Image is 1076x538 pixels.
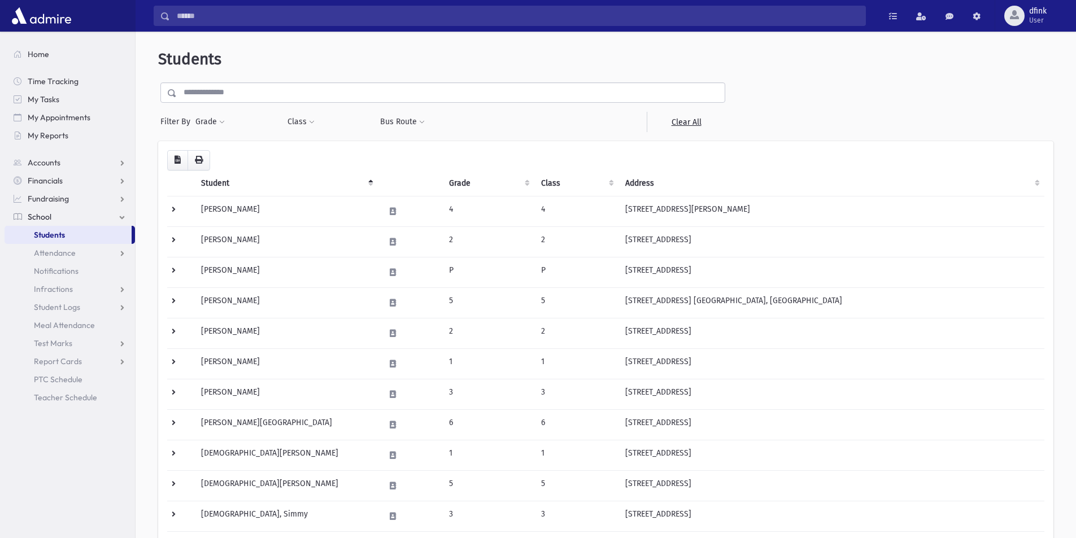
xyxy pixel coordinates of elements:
img: AdmirePro [9,5,74,27]
th: Student: activate to sort column descending [194,170,377,196]
td: 3 [534,379,619,409]
span: Accounts [28,158,60,168]
td: 2 [534,318,619,348]
td: [DEMOGRAPHIC_DATA][PERSON_NAME] [194,440,377,470]
td: 1 [442,440,534,470]
a: Notifications [5,262,135,280]
td: [STREET_ADDRESS] [618,470,1044,501]
span: Test Marks [34,338,72,348]
span: Filter By [160,116,195,128]
span: Student Logs [34,302,80,312]
button: Bus Route [380,112,425,132]
a: Meal Attendance [5,316,135,334]
td: 5 [534,287,619,318]
a: Accounts [5,154,135,172]
td: 5 [534,470,619,501]
a: Financials [5,172,135,190]
a: Home [5,45,135,63]
span: Fundraising [28,194,69,204]
th: Class: activate to sort column ascending [534,170,619,196]
button: Class [287,112,315,132]
td: [PERSON_NAME][GEOGRAPHIC_DATA] [194,409,377,440]
td: [PERSON_NAME] [194,287,377,318]
span: Infractions [34,284,73,294]
th: Address: activate to sort column ascending [618,170,1044,196]
a: Infractions [5,280,135,298]
span: My Appointments [28,112,90,123]
td: [STREET_ADDRESS] [618,409,1044,440]
td: [STREET_ADDRESS][PERSON_NAME] [618,196,1044,226]
a: Clear All [647,112,725,132]
td: 2 [442,318,534,348]
span: Teacher Schedule [34,392,97,403]
button: Print [188,150,210,170]
a: My Reports [5,126,135,145]
input: Search [170,6,865,26]
td: 1 [442,348,534,379]
a: Teacher Schedule [5,388,135,406]
td: 2 [534,226,619,257]
span: Students [34,230,65,240]
a: Students [5,226,132,244]
span: Home [28,49,49,59]
td: 1 [534,348,619,379]
span: Financials [28,176,63,186]
span: My Reports [28,130,68,141]
td: 5 [442,470,534,501]
td: [PERSON_NAME] [194,318,377,348]
td: [STREET_ADDRESS] [618,440,1044,470]
button: Grade [195,112,225,132]
td: 6 [534,409,619,440]
span: dfink [1029,7,1047,16]
td: 6 [442,409,534,440]
span: Time Tracking [28,76,79,86]
td: P [534,257,619,287]
td: [STREET_ADDRESS] [GEOGRAPHIC_DATA], [GEOGRAPHIC_DATA] [618,287,1044,318]
span: Notifications [34,266,79,276]
td: [STREET_ADDRESS] [618,257,1044,287]
span: My Tasks [28,94,59,104]
td: [PERSON_NAME] [194,226,377,257]
td: 2 [442,226,534,257]
td: [PERSON_NAME] [194,196,377,226]
td: 3 [442,501,534,531]
td: 1 [534,440,619,470]
td: 5 [442,287,534,318]
td: 3 [442,379,534,409]
td: [DEMOGRAPHIC_DATA][PERSON_NAME] [194,470,377,501]
span: PTC Schedule [34,374,82,384]
a: Attendance [5,244,135,262]
a: Fundraising [5,190,135,208]
span: School [28,212,51,222]
a: My Appointments [5,108,135,126]
td: P [442,257,534,287]
a: Time Tracking [5,72,135,90]
span: Report Cards [34,356,82,366]
td: 4 [534,196,619,226]
a: My Tasks [5,90,135,108]
a: PTC Schedule [5,370,135,388]
td: [PERSON_NAME] [194,257,377,287]
a: Report Cards [5,352,135,370]
button: CSV [167,150,188,170]
td: [PERSON_NAME] [194,379,377,409]
span: Attendance [34,248,76,258]
td: [STREET_ADDRESS] [618,226,1044,257]
td: [STREET_ADDRESS] [618,379,1044,409]
a: Student Logs [5,298,135,316]
span: Students [158,50,221,68]
td: [PERSON_NAME] [194,348,377,379]
td: [STREET_ADDRESS] [618,501,1044,531]
a: Test Marks [5,334,135,352]
a: School [5,208,135,226]
td: 3 [534,501,619,531]
span: Meal Attendance [34,320,95,330]
span: User [1029,16,1047,25]
th: Grade: activate to sort column ascending [442,170,534,196]
td: 4 [442,196,534,226]
td: [DEMOGRAPHIC_DATA], Simmy [194,501,377,531]
td: [STREET_ADDRESS] [618,348,1044,379]
td: [STREET_ADDRESS] [618,318,1044,348]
